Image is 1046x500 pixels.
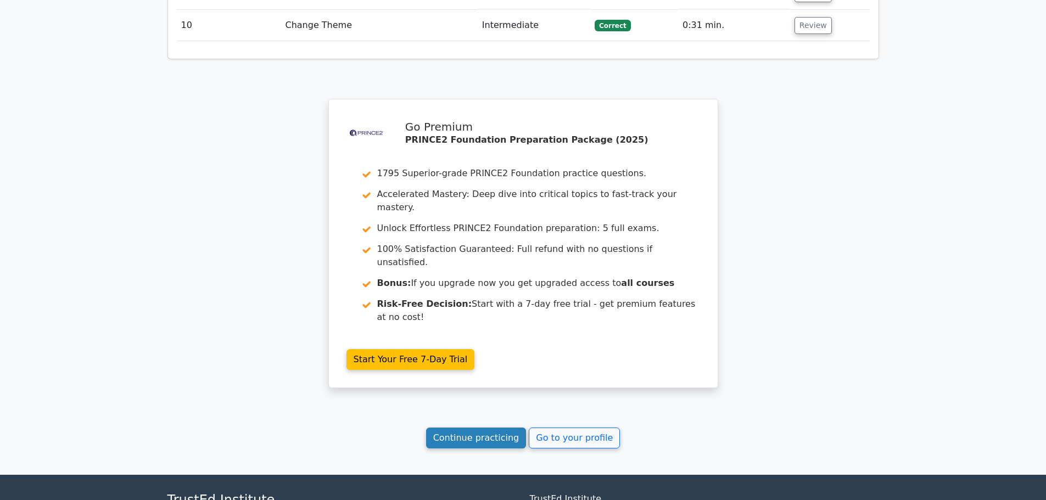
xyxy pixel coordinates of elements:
[426,428,527,448] a: Continue practicing
[346,349,475,370] a: Start Your Free 7-Day Trial
[478,10,590,41] td: Intermediate
[595,20,630,31] span: Correct
[177,10,281,41] td: 10
[529,428,620,448] a: Go to your profile
[281,10,477,41] td: Change Theme
[678,10,790,41] td: 0:31 min.
[795,17,832,34] button: Review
